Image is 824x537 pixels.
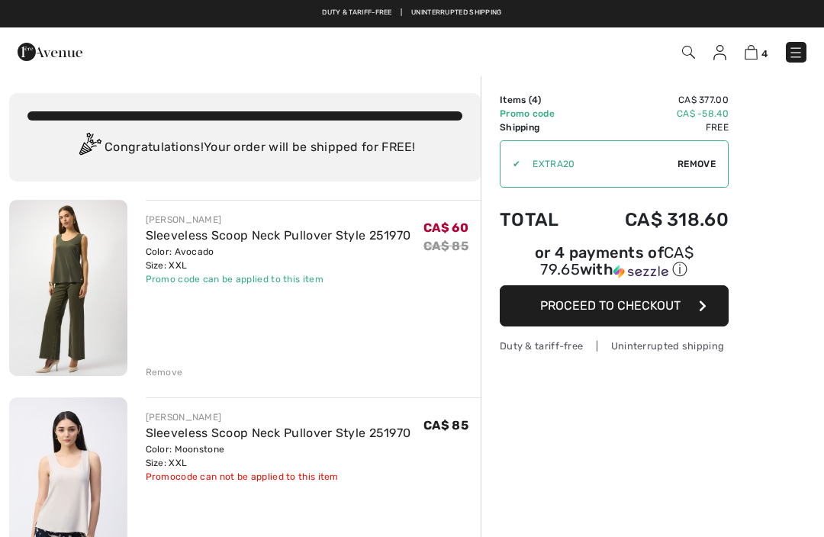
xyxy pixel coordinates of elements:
[74,133,105,163] img: Congratulation2.svg
[745,45,758,59] img: Shopping Bag
[613,265,668,278] img: Sezzle
[745,43,768,61] a: 4
[583,194,729,246] td: CA$ 318.60
[500,246,729,285] div: or 4 payments ofCA$ 79.65withSezzle Click to learn more about Sezzle
[146,470,411,484] div: Promocode can not be applied to this item
[500,121,583,134] td: Shipping
[146,228,411,243] a: Sleeveless Scoop Neck Pullover Style 251970
[146,365,183,379] div: Remove
[678,157,716,171] span: Remove
[501,157,520,171] div: ✔
[146,272,411,286] div: Promo code can be applied to this item
[713,45,726,60] img: My Info
[423,220,468,235] span: CA$ 60
[500,339,729,353] div: Duty & tariff-free | Uninterrupted shipping
[532,95,538,105] span: 4
[583,107,729,121] td: CA$ -58.40
[146,245,411,272] div: Color: Avocado Size: XXL
[146,426,411,440] a: Sleeveless Scoop Neck Pullover Style 251970
[423,239,468,253] s: CA$ 85
[9,200,127,376] img: Sleeveless Scoop Neck Pullover Style 251970
[500,107,583,121] td: Promo code
[18,43,82,58] a: 1ère Avenue
[146,410,411,424] div: [PERSON_NAME]
[146,213,411,227] div: [PERSON_NAME]
[423,418,468,432] span: CA$ 85
[500,194,583,246] td: Total
[761,48,768,59] span: 4
[520,141,678,187] input: Promo code
[18,37,82,67] img: 1ère Avenue
[540,243,694,278] span: CA$ 79.65
[27,133,462,163] div: Congratulations! Your order will be shipped for FREE!
[583,93,729,107] td: CA$ 377.00
[788,45,803,60] img: Menu
[583,121,729,134] td: Free
[500,246,729,280] div: or 4 payments of with
[682,46,695,59] img: Search
[500,93,583,107] td: Items ( )
[146,442,411,470] div: Color: Moonstone Size: XXL
[500,285,729,326] button: Proceed to Checkout
[540,298,681,313] span: Proceed to Checkout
